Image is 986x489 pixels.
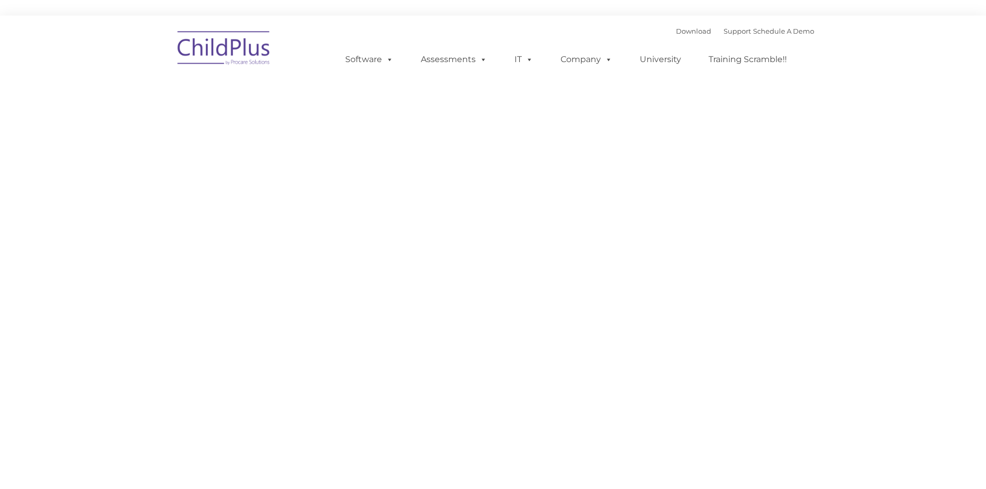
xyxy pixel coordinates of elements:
[724,27,751,35] a: Support
[698,49,797,70] a: Training Scramble!!
[335,49,404,70] a: Software
[629,49,691,70] a: University
[172,24,276,76] img: ChildPlus by Procare Solutions
[410,49,497,70] a: Assessments
[676,27,711,35] a: Download
[504,49,543,70] a: IT
[550,49,623,70] a: Company
[676,27,814,35] font: |
[753,27,814,35] a: Schedule A Demo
